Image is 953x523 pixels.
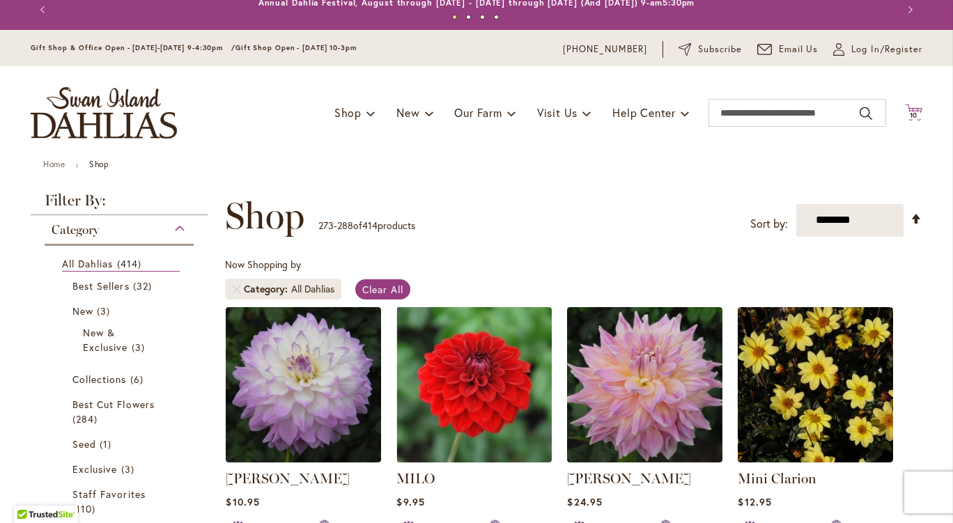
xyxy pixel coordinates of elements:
p: - of products [318,214,415,237]
span: Shop [225,195,304,237]
span: Visit Us [537,105,578,120]
a: [PERSON_NAME] [226,470,350,487]
a: MILO [396,452,552,465]
span: Category [52,222,99,237]
span: Collections [72,373,127,386]
a: Best Cut Flowers [72,397,169,426]
button: 3 of 4 [480,15,485,19]
div: All Dahlias [291,282,334,296]
a: Mini Clarion [738,452,893,465]
a: Email Us [757,42,819,56]
img: Mingus Philip Sr [567,307,722,462]
a: Seed [72,437,169,451]
a: Home [43,159,65,169]
strong: Filter By: [31,193,208,215]
span: $12.95 [738,495,771,508]
span: 288 [337,219,353,232]
a: Best Sellers [72,279,169,293]
button: 1 of 4 [452,15,457,19]
a: New [72,304,169,318]
img: MILO [396,307,552,462]
button: 4 of 4 [494,15,499,19]
span: New [72,304,93,318]
span: Seed [72,437,96,451]
a: [PHONE_NUMBER] [563,42,647,56]
span: Our Farm [454,105,502,120]
span: All Dahlias [62,257,114,270]
button: 2 of 4 [466,15,471,19]
a: Mingus Philip Sr [567,452,722,465]
a: New &amp; Exclusive [83,325,159,354]
a: All Dahlias [62,256,180,272]
a: [PERSON_NAME] [567,470,691,487]
span: $24.95 [567,495,602,508]
span: 10 [910,111,918,120]
span: 414 [117,256,145,271]
span: Exclusive [72,462,117,476]
span: Staff Favorites [72,487,146,501]
span: Email Us [779,42,819,56]
label: Sort by: [750,211,788,237]
a: Log In/Register [833,42,922,56]
span: 6 [130,372,147,387]
a: Subscribe [679,42,742,56]
span: Best Sellers [72,279,130,292]
span: 3 [121,462,138,476]
span: Clear All [362,283,403,296]
span: 32 [133,279,155,293]
span: 110 [72,501,99,516]
a: Remove Category All Dahlias [232,285,240,293]
a: store logo [31,87,177,139]
span: 3 [97,304,114,318]
span: New [396,105,419,120]
a: Exclusive [72,462,169,476]
span: Best Cut Flowers [72,398,155,411]
span: Help Center [612,105,676,120]
span: 414 [362,219,378,232]
span: New & Exclusive [83,326,127,354]
span: $9.95 [396,495,424,508]
a: MIKAYLA MIRANDA [226,452,381,465]
a: MILO [396,470,435,487]
span: Log In/Register [851,42,922,56]
span: Shop [334,105,362,120]
img: Mini Clarion [738,307,893,462]
span: 284 [72,412,101,426]
span: $10.95 [226,495,259,508]
span: Subscribe [698,42,742,56]
a: Collections [72,372,169,387]
a: Clear All [355,279,410,299]
a: Staff Favorites [72,487,169,516]
span: 1 [100,437,115,451]
strong: Shop [89,159,109,169]
iframe: Launch Accessibility Center [10,474,49,513]
span: 3 [132,340,148,354]
button: 10 [905,104,922,123]
span: Now Shopping by [225,258,301,271]
span: Gift Shop & Office Open - [DATE]-[DATE] 9-4:30pm / [31,43,235,52]
span: Category [244,282,291,296]
span: 273 [318,219,334,232]
a: Mini Clarion [738,470,816,487]
span: Gift Shop Open - [DATE] 10-3pm [235,43,357,52]
img: MIKAYLA MIRANDA [226,307,381,462]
